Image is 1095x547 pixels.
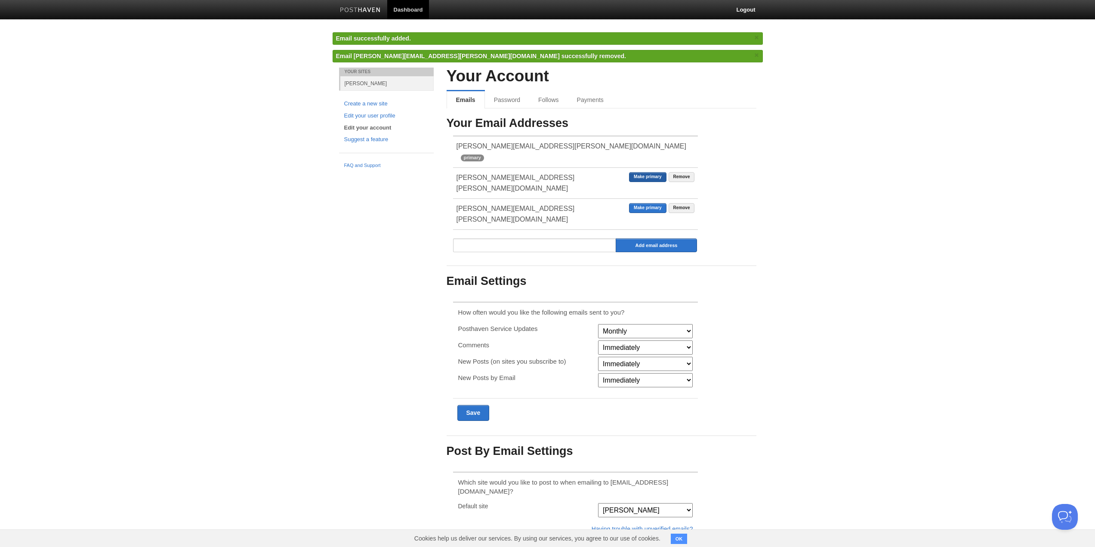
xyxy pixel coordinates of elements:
a: Make primary [629,172,666,182]
h2: Your Account [447,68,756,85]
input: Save [457,405,490,421]
a: [PERSON_NAME] [340,76,434,90]
a: Having trouble with unverified emails? [592,525,693,532]
div: Default site [456,503,595,509]
p: New Posts by Email [458,373,593,382]
img: Posthaven-bar [340,7,381,14]
a: Edit your user profile [344,111,429,121]
a: Suggest a feature [344,135,429,144]
a: Remove [669,172,695,182]
p: Posthaven Service Updates [458,324,593,333]
a: Remove [669,203,695,213]
a: Make primary [629,203,666,213]
a: Emails [447,91,485,108]
a: Follows [529,91,568,108]
a: Edit your account [344,124,429,133]
h3: Post By Email Settings [447,445,756,458]
p: Comments [458,340,593,349]
a: × [753,50,761,61]
li: Your Sites [339,68,434,76]
span: [PERSON_NAME][EMAIL_ADDRESS][PERSON_NAME][DOMAIN_NAME] [457,205,575,223]
a: Password [485,91,529,108]
p: Which site would you like to post to when emailing to [EMAIL_ADDRESS][DOMAIN_NAME]? [458,478,693,496]
a: Payments [568,91,613,108]
a: FAQ and Support [344,162,429,170]
span: [PERSON_NAME][EMAIL_ADDRESS][PERSON_NAME][DOMAIN_NAME] [457,142,686,150]
a: Create a new site [344,99,429,108]
span: [PERSON_NAME][EMAIL_ADDRESS][PERSON_NAME][DOMAIN_NAME] [457,174,575,192]
span: Cookies help us deliver our services. By using our services, you agree to our use of cookies. [406,530,669,547]
h3: Email Settings [447,275,756,288]
input: Add email address [616,238,697,252]
h3: Your Email Addresses [447,117,756,130]
span: Email successfully added. [336,35,411,42]
a: × [753,32,761,43]
p: How often would you like the following emails sent to you? [458,308,693,317]
span: Email [PERSON_NAME][EMAIL_ADDRESS][PERSON_NAME][DOMAIN_NAME] successfully removed. [336,53,626,59]
button: OK [671,534,688,544]
span: primary [461,155,484,161]
p: New Posts (on sites you subscribe to) [458,357,593,366]
iframe: Help Scout Beacon - Open [1052,504,1078,530]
